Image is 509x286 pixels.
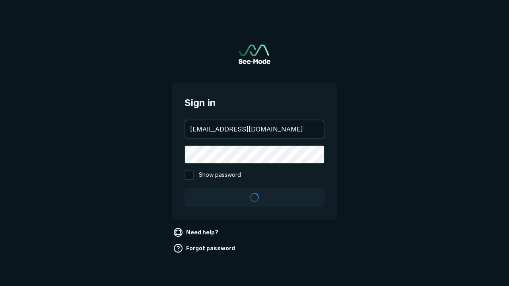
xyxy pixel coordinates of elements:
input: your@email.com [185,120,324,138]
a: Need help? [172,226,221,239]
a: Forgot password [172,242,238,255]
span: Sign in [185,96,324,110]
img: See-Mode Logo [239,44,270,64]
span: Show password [199,170,241,180]
a: Go to sign in [239,44,270,64]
